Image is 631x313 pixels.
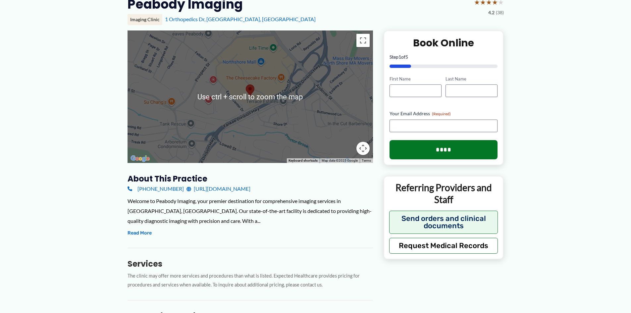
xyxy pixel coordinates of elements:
a: Open this area in Google Maps (opens a new window) [129,154,151,163]
div: Welcome to Peabody Imaging, your premier destination for comprehensive imaging services in [GEOGR... [128,196,373,226]
h3: Services [128,259,373,269]
p: Step of [390,55,498,59]
label: Your Email Address [390,110,498,117]
span: Map data ©2025 Google [322,159,358,162]
p: Referring Providers and Staff [389,182,498,206]
span: 1 [398,54,401,60]
button: Request Medical Records [389,238,498,254]
h3: About this practice [128,174,373,184]
button: Map camera controls [356,142,370,155]
button: Toggle fullscreen view [356,34,370,47]
label: Last Name [446,76,498,82]
a: [URL][DOMAIN_NAME] [186,184,250,194]
a: Terms (opens in new tab) [362,159,371,162]
span: 5 [405,54,408,60]
span: (Required) [432,111,451,116]
h2: Book Online [390,36,498,49]
button: Send orders and clinical documents [389,211,498,234]
button: Read More [128,229,152,237]
a: [PHONE_NUMBER] [128,184,184,194]
label: First Name [390,76,442,82]
span: (38) [496,8,504,17]
span: 4.2 [488,8,495,17]
p: The clinic may offer more services and procedures than what is listed. Expected Healthcare provid... [128,272,373,289]
div: Imaging Clinic [128,14,162,25]
a: 1 Orthopedics Dr, [GEOGRAPHIC_DATA], [GEOGRAPHIC_DATA] [165,16,316,22]
img: Google [129,154,151,163]
button: Keyboard shortcuts [289,158,318,163]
